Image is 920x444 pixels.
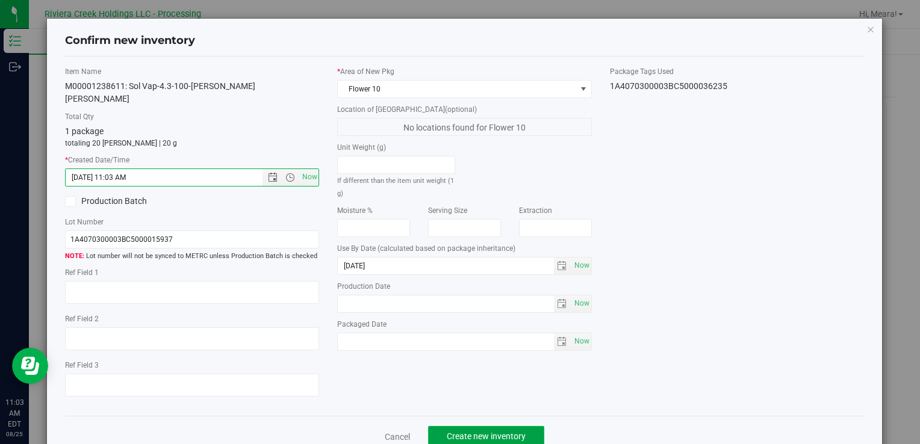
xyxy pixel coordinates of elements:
[337,104,591,115] label: Location of [GEOGRAPHIC_DATA]
[65,195,183,208] label: Production Batch
[12,348,48,384] iframe: Resource center
[65,33,195,49] h4: Confirm new inventory
[65,138,319,149] p: totaling 20 [PERSON_NAME] | 20 g
[610,80,864,93] div: 1A4070300003BC5000036235
[385,431,410,443] a: Cancel
[280,173,300,182] span: Open the time view
[65,126,104,136] span: 1 package
[519,205,592,216] label: Extraction
[65,111,319,122] label: Total Qty
[65,80,319,105] div: M00001238611: Sol Vap-4.3-100-[PERSON_NAME] [PERSON_NAME]
[571,333,592,350] span: Set Current date
[337,118,591,136] span: No locations found for Flower 10
[65,360,319,371] label: Ref Field 3
[554,333,571,350] span: select
[571,295,591,312] span: select
[65,313,319,324] label: Ref Field 2
[571,333,591,350] span: select
[445,105,477,114] span: (optional)
[337,205,410,216] label: Moisture %
[378,244,515,253] span: (calculated based on package inheritance)
[447,431,526,441] span: Create new inventory
[65,251,319,262] span: Lot number will not be synced to METRC unless Production Batch is checked
[554,295,571,312] span: select
[338,81,576,97] span: Flower 10
[337,319,591,330] label: Packaged Date
[571,257,592,274] span: Set Current date
[337,281,591,292] label: Production Date
[554,257,571,274] span: select
[65,267,319,278] label: Ref Field 1
[428,205,501,216] label: Serving Size
[299,168,320,186] span: Set Current date
[65,155,319,165] label: Created Date/Time
[337,142,455,153] label: Unit Weight (g)
[337,243,591,254] label: Use By Date
[337,66,591,77] label: Area of New Pkg
[337,177,454,197] small: If different than the item unit weight (1 g)
[65,66,319,77] label: Item Name
[263,173,283,182] span: Open the date view
[571,295,592,312] span: Set Current date
[65,217,319,227] label: Lot Number
[610,66,864,77] label: Package Tags Used
[571,257,591,274] span: select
